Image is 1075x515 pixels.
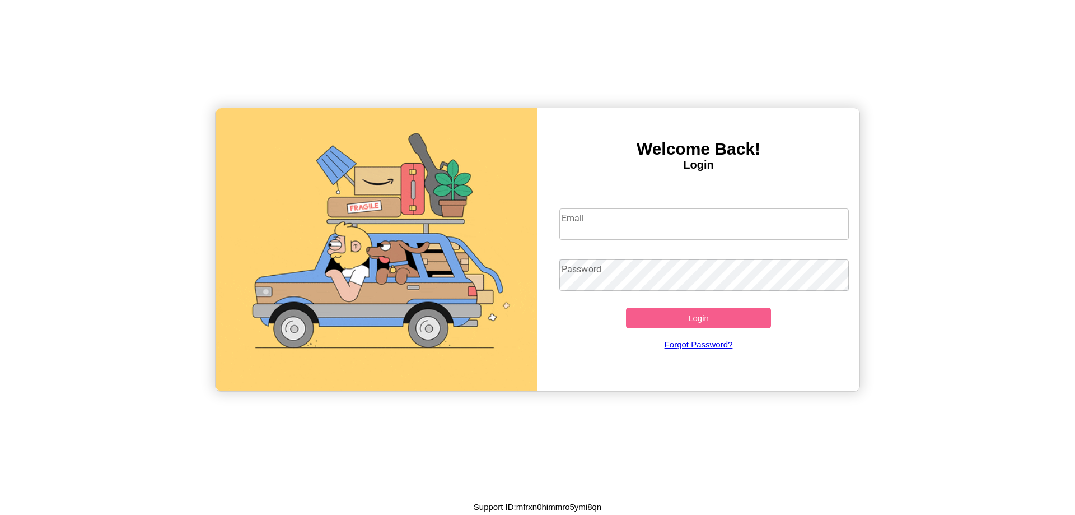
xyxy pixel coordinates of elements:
[554,328,844,360] a: Forgot Password?
[537,140,859,159] h3: Welcome Back!
[626,308,771,328] button: Login
[216,108,537,391] img: gif
[474,499,601,514] p: Support ID: mfrxn0himmro5ymi8qn
[537,159,859,171] h4: Login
